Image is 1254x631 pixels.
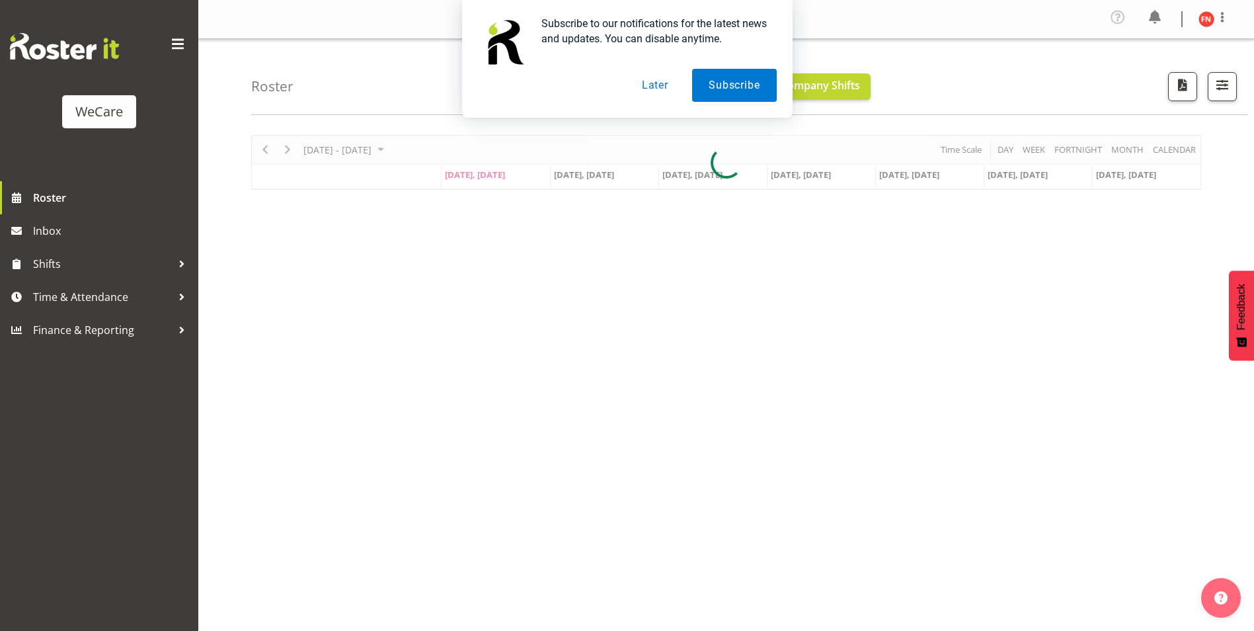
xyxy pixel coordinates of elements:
[531,16,777,46] div: Subscribe to our notifications for the latest news and updates. You can disable anytime.
[625,69,685,102] button: Later
[33,188,192,208] span: Roster
[33,221,192,241] span: Inbox
[33,254,172,274] span: Shifts
[1235,284,1247,330] span: Feedback
[33,287,172,307] span: Time & Attendance
[478,16,531,69] img: notification icon
[33,320,172,340] span: Finance & Reporting
[692,69,776,102] button: Subscribe
[1214,591,1228,605] img: help-xxl-2.png
[1229,271,1254,360] button: Feedback - Show survey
